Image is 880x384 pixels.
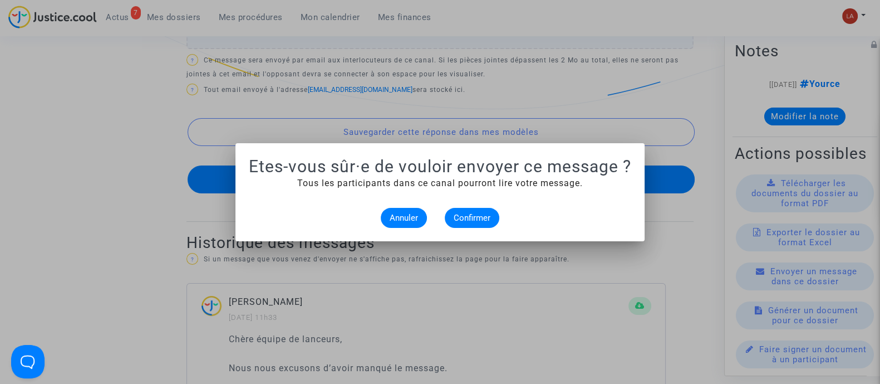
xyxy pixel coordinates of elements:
span: Tous les participants dans ce canal pourront lire votre message. [297,178,583,188]
span: Annuler [390,213,418,223]
button: Annuler [381,208,427,228]
h1: Etes-vous sûr·e de vouloir envoyer ce message ? [249,157,631,177]
span: Confirmer [454,213,490,223]
iframe: Help Scout Beacon - Open [11,345,45,378]
button: Confirmer [445,208,499,228]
